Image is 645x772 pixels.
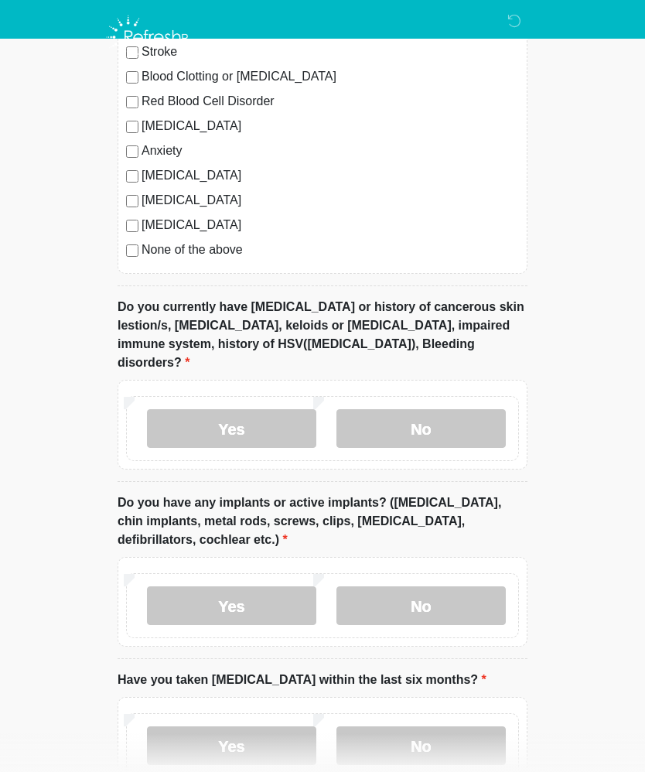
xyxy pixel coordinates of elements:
input: [MEDICAL_DATA] [126,195,138,207]
input: Red Blood Cell Disorder [126,96,138,108]
input: [MEDICAL_DATA] [126,220,138,232]
label: Red Blood Cell Disorder [142,92,519,111]
label: No [336,409,506,448]
input: Anxiety [126,145,138,158]
input: [MEDICAL_DATA] [126,170,138,183]
input: Blood Clotting or [MEDICAL_DATA] [126,71,138,84]
img: Refresh RX Logo [102,12,196,63]
label: Do you currently have [MEDICAL_DATA] or history of cancerous skin lestion/s, [MEDICAL_DATA], kelo... [118,298,527,372]
label: [MEDICAL_DATA] [142,117,519,135]
input: [MEDICAL_DATA] [126,121,138,133]
label: Yes [147,726,316,765]
label: [MEDICAL_DATA] [142,191,519,210]
label: Yes [147,409,316,448]
label: [MEDICAL_DATA] [142,166,519,185]
label: Yes [147,586,316,625]
label: [MEDICAL_DATA] [142,216,519,234]
input: None of the above [126,244,138,257]
label: None of the above [142,241,519,259]
label: Do you have any implants or active implants? ([MEDICAL_DATA], chin implants, metal rods, screws, ... [118,494,527,549]
label: No [336,586,506,625]
label: Blood Clotting or [MEDICAL_DATA] [142,67,519,86]
label: No [336,726,506,765]
label: Have you taken [MEDICAL_DATA] within the last six months? [118,671,486,689]
label: Anxiety [142,142,519,160]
